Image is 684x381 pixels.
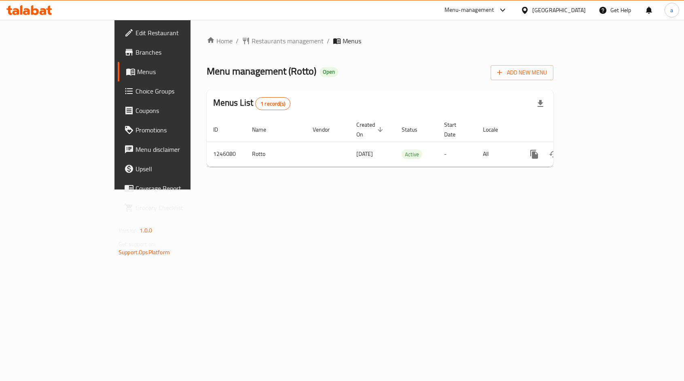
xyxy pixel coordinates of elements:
[252,36,324,46] span: Restaurants management
[118,198,229,217] a: Grocery Checklist
[207,62,316,80] span: Menu management ( Rotto )
[242,36,324,46] a: Restaurants management
[136,183,222,193] span: Coverage Report
[320,68,338,75] span: Open
[327,36,330,46] li: /
[118,62,229,81] a: Menus
[356,120,385,139] span: Created On
[497,68,547,78] span: Add New Menu
[252,125,277,134] span: Name
[118,159,229,179] a: Upsell
[532,6,586,15] div: [GEOGRAPHIC_DATA]
[444,120,467,139] span: Start Date
[119,225,138,236] span: Version:
[356,149,373,159] span: [DATE]
[320,67,338,77] div: Open
[118,81,229,101] a: Choice Groups
[445,5,494,15] div: Menu-management
[207,36,553,46] nav: breadcrumb
[213,97,290,110] h2: Menus List
[544,145,563,164] button: Change Status
[136,47,222,57] span: Branches
[207,117,609,167] table: enhanced table
[136,106,222,115] span: Coupons
[476,142,518,166] td: All
[136,203,222,213] span: Grocery Checklist
[119,239,156,249] span: Get support on:
[531,94,550,113] div: Export file
[256,100,290,108] span: 1 record(s)
[491,65,553,80] button: Add New Menu
[438,142,476,166] td: -
[402,125,428,134] span: Status
[402,150,422,159] span: Active
[118,43,229,62] a: Branches
[118,179,229,198] a: Coverage Report
[670,6,673,15] span: a
[118,101,229,120] a: Coupons
[118,23,229,43] a: Edit Restaurant
[140,225,152,236] span: 1.0.0
[313,125,340,134] span: Vendor
[213,125,229,134] span: ID
[136,145,222,154] span: Menu disclaimer
[118,140,229,159] a: Menu disclaimer
[518,117,609,142] th: Actions
[136,86,222,96] span: Choice Groups
[137,67,222,77] span: Menus
[236,36,239,46] li: /
[136,164,222,174] span: Upsell
[343,36,361,46] span: Menus
[525,145,544,164] button: more
[246,142,306,166] td: Rotto
[136,28,222,38] span: Edit Restaurant
[118,120,229,140] a: Promotions
[483,125,508,134] span: Locale
[119,247,170,258] a: Support.OpsPlatform
[136,125,222,135] span: Promotions
[402,149,422,159] div: Active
